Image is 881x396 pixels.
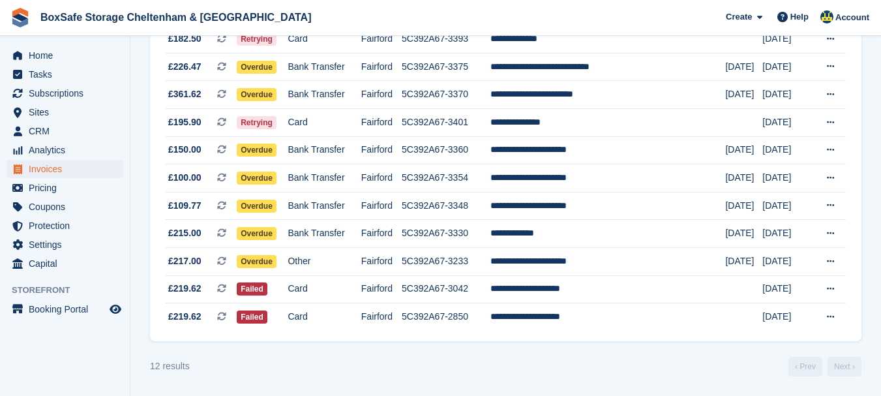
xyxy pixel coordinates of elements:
span: Overdue [237,172,276,185]
td: [DATE] [725,136,762,164]
a: Next [828,357,861,376]
span: Home [29,46,107,65]
td: Bank Transfer [288,53,361,81]
td: [DATE] [762,53,811,81]
td: Fairford [361,53,402,81]
td: 5C392A67-3233 [402,248,490,276]
span: Overdue [237,227,276,240]
td: [DATE] [762,164,811,192]
span: £226.47 [168,60,202,74]
td: 5C392A67-3393 [402,25,490,53]
td: 5C392A67-3370 [402,81,490,109]
td: [DATE] [725,192,762,220]
span: Pricing [29,179,107,197]
td: Fairford [361,303,402,331]
td: [DATE] [725,248,762,276]
a: Preview store [108,301,123,317]
span: Storefront [12,284,130,297]
td: Fairford [361,81,402,109]
a: menu [7,103,123,121]
span: Help [790,10,809,23]
span: Settings [29,236,107,254]
a: menu [7,236,123,254]
td: Other [288,248,361,276]
span: £217.00 [168,254,202,268]
span: £150.00 [168,143,202,157]
td: 5C392A67-3401 [402,109,490,137]
td: Bank Transfer [288,136,361,164]
td: [DATE] [725,220,762,248]
td: [DATE] [762,248,811,276]
span: Invoices [29,160,107,178]
td: Fairford [361,136,402,164]
td: Fairford [361,220,402,248]
td: [DATE] [762,275,811,303]
span: Overdue [237,144,276,157]
span: £100.00 [168,171,202,185]
a: menu [7,254,123,273]
a: menu [7,179,123,197]
a: menu [7,300,123,318]
span: Sites [29,103,107,121]
span: £195.90 [168,115,202,129]
td: 5C392A67-3354 [402,164,490,192]
td: [DATE] [725,53,762,81]
td: Fairford [361,164,402,192]
span: Protection [29,217,107,235]
td: [DATE] [762,220,811,248]
span: £219.62 [168,310,202,324]
td: [DATE] [725,164,762,192]
span: £182.50 [168,32,202,46]
td: [DATE] [762,192,811,220]
span: Create [726,10,752,23]
td: [DATE] [725,81,762,109]
a: Previous [788,357,822,376]
td: Fairford [361,25,402,53]
nav: Page [786,357,864,376]
a: menu [7,198,123,216]
td: 5C392A67-2850 [402,303,490,331]
span: Retrying [237,33,276,46]
td: [DATE] [762,303,811,331]
td: Fairford [361,192,402,220]
td: [DATE] [762,136,811,164]
span: Overdue [237,255,276,268]
span: £215.00 [168,226,202,240]
span: Booking Portal [29,300,107,318]
a: menu [7,46,123,65]
td: 5C392A67-3330 [402,220,490,248]
span: Failed [237,282,267,296]
td: Card [288,275,361,303]
span: Account [835,11,869,24]
td: [DATE] [762,81,811,109]
a: menu [7,84,123,102]
td: 5C392A67-3360 [402,136,490,164]
a: menu [7,160,123,178]
td: Bank Transfer [288,81,361,109]
td: Fairford [361,109,402,137]
a: menu [7,122,123,140]
span: Retrying [237,116,276,129]
td: Bank Transfer [288,220,361,248]
span: £361.62 [168,87,202,101]
td: Bank Transfer [288,192,361,220]
img: stora-icon-8386f47178a22dfd0bd8f6a31ec36ba5ce8667c1dd55bd0f319d3a0aa187defe.svg [10,8,30,27]
span: £219.62 [168,282,202,296]
span: Analytics [29,141,107,159]
span: Failed [237,311,267,324]
td: [DATE] [762,25,811,53]
td: [DATE] [762,109,811,137]
a: BoxSafe Storage Cheltenham & [GEOGRAPHIC_DATA] [35,7,316,28]
td: Bank Transfer [288,164,361,192]
span: Subscriptions [29,84,107,102]
span: Coupons [29,198,107,216]
span: Tasks [29,65,107,84]
div: 12 results [150,359,190,373]
a: menu [7,217,123,235]
td: Card [288,303,361,331]
span: Overdue [237,88,276,101]
span: CRM [29,122,107,140]
span: Capital [29,254,107,273]
td: 5C392A67-3375 [402,53,490,81]
td: Fairford [361,248,402,276]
